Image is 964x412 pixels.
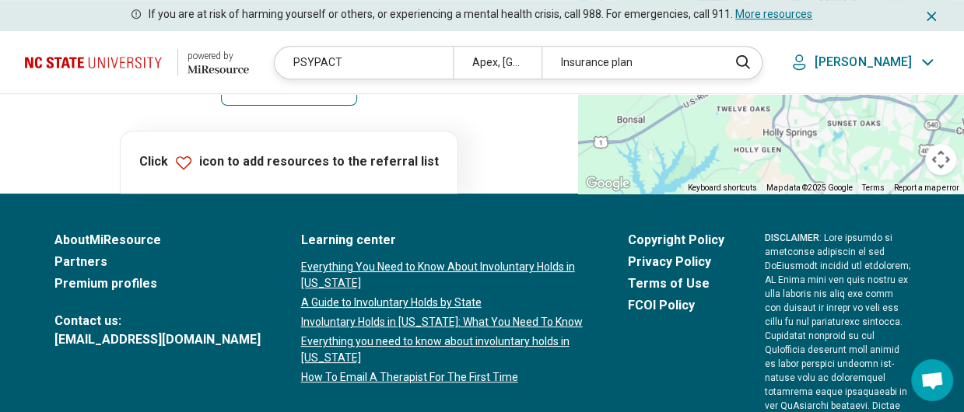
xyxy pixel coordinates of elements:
a: Terms [862,183,885,192]
p: If you are at risk of harming yourself or others, or experiencing a mental health crisis, call 98... [149,6,812,23]
a: [EMAIL_ADDRESS][DOMAIN_NAME] [54,330,261,349]
a: North Carolina State University powered by [25,44,249,81]
a: Copyright Policy [628,231,724,250]
a: More resources [735,8,812,20]
a: Involuntary Holds in [US_STATE]: What You Need To Know [301,314,587,330]
button: Dismiss [924,6,939,25]
span: DISCLAIMER [765,232,819,243]
div: powered by [188,49,249,63]
a: Privacy Policy [628,253,724,271]
a: Terms of Use [628,274,724,293]
button: Map camera controls [925,144,956,175]
a: Open this area in Google Maps (opens a new window) [582,173,633,194]
p: Click icon to add resources to the referral list [139,153,439,172]
a: How To Email A Therapist For The First Time [301,369,587,386]
a: A Guide to Involuntary Holds by State [301,295,587,311]
a: Partners [54,253,261,271]
div: Apex, [GEOGRAPHIC_DATA] [453,47,542,79]
a: AboutMiResource [54,231,261,250]
a: FCOI Policy [628,296,724,315]
a: Everything you need to know about involuntary holds in [US_STATE] [301,333,587,366]
a: Learning center [301,231,587,250]
a: Report a map error [894,183,959,192]
div: Insurance plan [542,47,720,79]
img: Google [582,173,633,194]
div: PSYPACT [275,47,453,79]
span: Contact us: [54,312,261,330]
img: North Carolina State University [25,44,168,81]
span: Map data ©2025 Google [766,183,853,192]
a: Everything You Need to Know About Involuntary Holds in [US_STATE] [301,259,587,292]
p: [PERSON_NAME] [815,54,912,70]
a: Premium profiles [54,274,261,293]
a: Open chat [911,359,953,401]
button: Keyboard shortcuts [688,183,757,194]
